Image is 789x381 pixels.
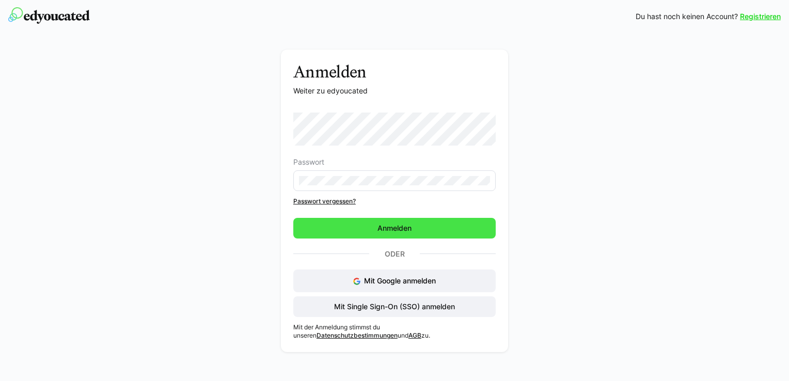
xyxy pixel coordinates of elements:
button: Mit Google anmelden [293,269,496,292]
span: Anmelden [376,223,413,233]
a: Datenschutzbestimmungen [317,331,398,339]
a: Registrieren [740,11,781,22]
span: Passwort [293,158,324,166]
p: Mit der Anmeldung stimmst du unseren und zu. [293,323,496,340]
span: Du hast noch keinen Account? [636,11,738,22]
img: edyoucated [8,7,90,24]
a: Passwort vergessen? [293,197,496,205]
p: Oder [369,247,420,261]
span: Mit Google anmelden [364,276,436,285]
button: Mit Single Sign-On (SSO) anmelden [293,296,496,317]
button: Anmelden [293,218,496,239]
span: Mit Single Sign-On (SSO) anmelden [333,301,456,312]
a: AGB [408,331,421,339]
p: Weiter zu edyoucated [293,86,496,96]
h3: Anmelden [293,62,496,82]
